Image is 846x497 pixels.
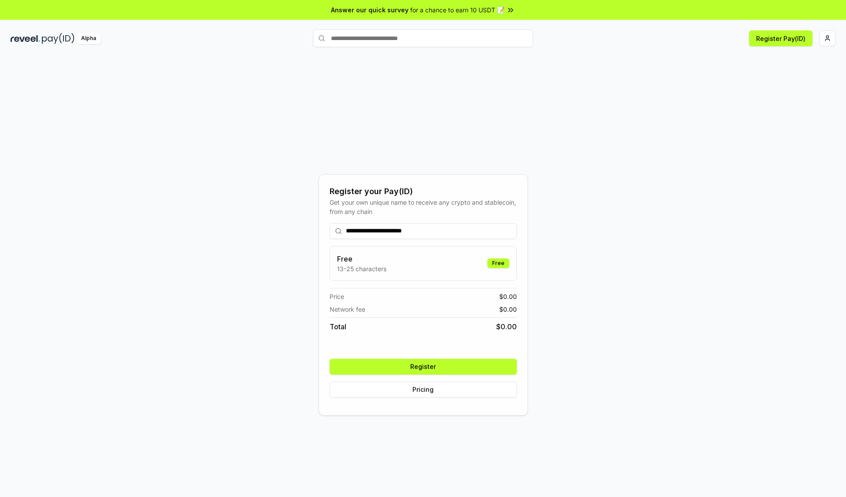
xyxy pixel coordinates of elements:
[330,382,517,398] button: Pricing
[487,258,509,268] div: Free
[330,305,365,314] span: Network fee
[330,185,517,198] div: Register your Pay(ID)
[330,359,517,375] button: Register
[496,321,517,332] span: $ 0.00
[330,292,344,301] span: Price
[499,292,517,301] span: $ 0.00
[42,33,74,44] img: pay_id
[337,254,386,264] h3: Free
[410,5,505,15] span: for a chance to earn 10 USDT 📝
[11,33,40,44] img: reveel_dark
[330,198,517,216] div: Get your own unique name to receive any crypto and stablecoin, from any chain
[749,30,813,46] button: Register Pay(ID)
[331,5,408,15] span: Answer our quick survey
[499,305,517,314] span: $ 0.00
[330,321,346,332] span: Total
[337,264,386,273] p: 13-25 characters
[76,33,101,44] div: Alpha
